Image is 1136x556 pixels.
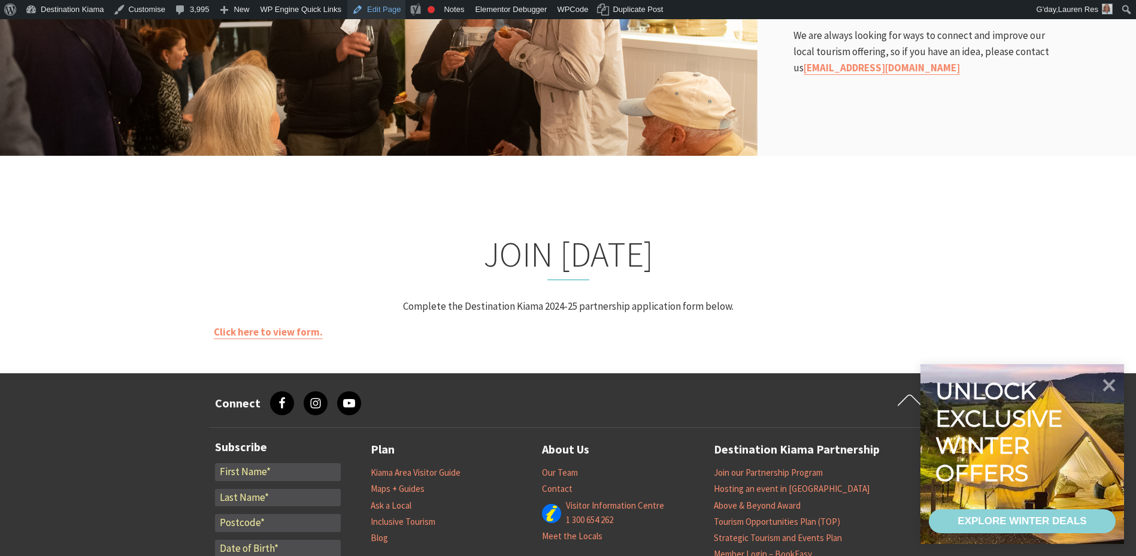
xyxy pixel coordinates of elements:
[714,500,801,512] a: Above & Beyond Award
[929,509,1116,533] a: EXPLORE WINTER DEALS
[214,325,323,339] a: Click here to view form.
[714,516,840,528] a: Tourism Opportunities Plan (TOP)
[714,467,823,479] a: Join our Partnership Program
[215,489,341,507] input: Last Name*
[215,440,341,454] h3: Subscribe
[935,377,1068,486] div: Unlock exclusive winter offers
[214,234,923,280] h2: JOIN [DATE]
[566,514,613,526] a: 1 300 654 262
[215,463,341,481] input: First Name*
[542,530,602,542] a: Meet the Locals
[542,483,572,495] a: Contact
[804,61,960,75] a: [EMAIL_ADDRESS][DOMAIN_NAME]
[215,514,341,532] input: Postcode*
[714,532,842,544] a: Strategic Tourism and Events Plan
[371,532,388,544] a: Blog
[428,6,435,13] div: Focus keyphrase not set
[793,28,1057,77] p: We are always looking for ways to connect and improve our local tourism offering, so if you have ...
[566,500,664,512] a: Visitor Information Centre
[214,298,923,315] p: Complete the Destination Kiama 2024-25 partnership application form below.
[958,509,1086,533] div: EXPLORE WINTER DEALS
[1058,5,1098,14] span: Lauren Res
[371,467,461,479] a: Kiama Area Visitor Guide
[542,440,589,460] a: About Us
[714,440,880,460] a: Destination Kiama Partnership
[215,396,260,410] h3: Connect
[371,500,411,512] a: Ask a Local
[1102,4,1113,14] img: Res-lauren-square-150x150.jpg
[542,467,578,479] a: Our Team
[371,516,435,528] a: Inclusive Tourism
[371,483,425,495] a: Maps + Guides
[714,483,870,495] a: Hosting an event in [GEOGRAPHIC_DATA]
[371,440,395,460] a: Plan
